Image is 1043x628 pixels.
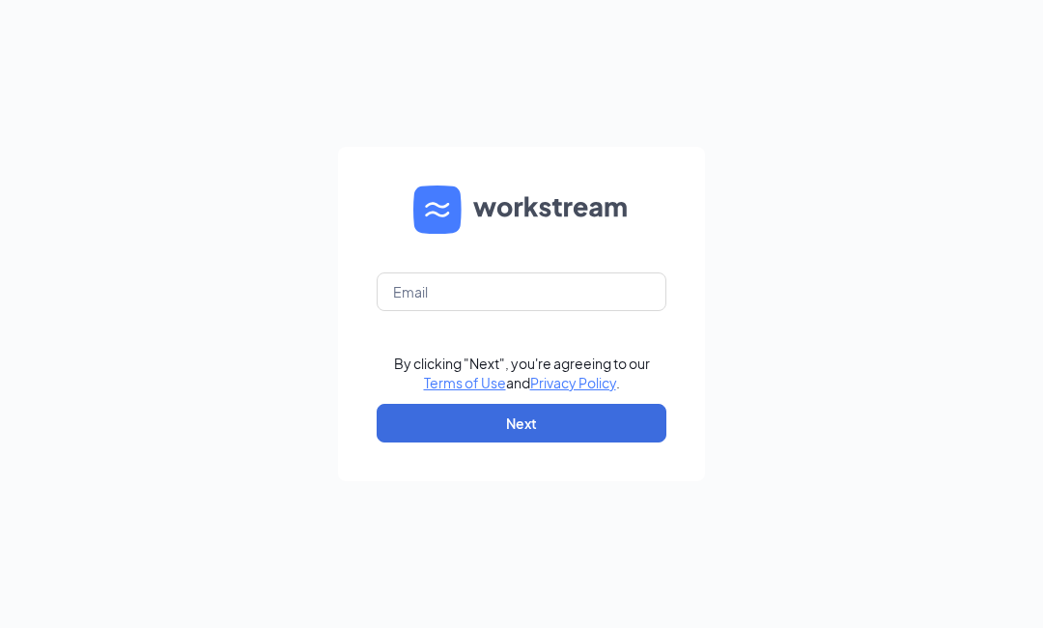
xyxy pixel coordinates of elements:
[377,404,666,442] button: Next
[424,374,506,391] a: Terms of Use
[530,374,616,391] a: Privacy Policy
[413,186,630,234] img: WS logo and Workstream text
[377,272,666,311] input: Email
[394,354,650,392] div: By clicking "Next", you're agreeing to our and .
